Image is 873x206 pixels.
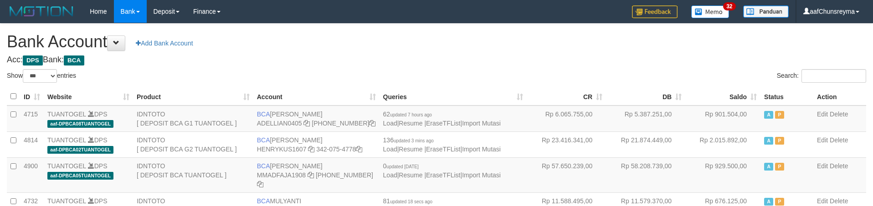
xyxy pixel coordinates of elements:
td: Rp 6.065.755,00 [527,106,606,132]
a: Load [383,171,397,179]
th: DB: activate to sort column ascending [606,88,685,106]
td: Rp 57.650.239,00 [527,157,606,192]
span: 81 [383,197,432,205]
td: IDNTOTO [ DEPOSIT BCA G1 TUANTOGEL ] [133,106,253,132]
a: Edit [817,197,828,205]
a: Import Mutasi [462,171,501,179]
a: TUANTOGEL [47,136,86,144]
span: Paused [775,111,784,119]
a: Resume [399,146,422,153]
td: [PERSON_NAME] [PHONE_NUMBER] [253,106,380,132]
span: Paused [775,163,784,171]
select: Showentries [23,69,57,83]
img: MOTION_logo.png [7,5,76,18]
span: aaf-DPBCA08TUANTOGEL [47,120,113,128]
a: Delete [830,111,848,118]
th: Action [813,88,866,106]
a: Import Mutasi [462,146,501,153]
th: Account: activate to sort column ascending [253,88,380,106]
td: 4814 [20,131,44,157]
td: DPS [44,106,133,132]
th: Queries: activate to sort column ascending [380,88,527,106]
td: 4900 [20,157,44,192]
span: 0 [383,162,419,170]
span: updated [DATE] [386,164,418,169]
span: | | | [383,136,501,153]
span: Paused [775,198,784,206]
a: Add Bank Account [130,35,199,51]
span: BCA [257,136,270,144]
img: Button%20Memo.svg [691,5,729,18]
img: Feedback.jpg [632,5,678,18]
td: Rp 929.500,00 [685,157,760,192]
span: BCA [257,197,270,205]
a: ADELLIAN0405 [257,120,302,127]
a: Load [383,146,397,153]
label: Show entries [7,69,76,83]
td: Rp 58.208.739,00 [606,157,685,192]
a: Copy MMADFAJA1908 to clipboard [308,171,314,179]
span: updated 7 hours ago [390,112,432,117]
span: Active [764,137,773,145]
span: 62 [383,111,432,118]
a: TUANTOGEL [47,162,86,170]
a: MMADFAJA1908 [257,171,306,179]
span: BCA [257,162,270,170]
th: Website: activate to sort column ascending [44,88,133,106]
span: Active [764,163,773,171]
td: IDNTOTO [ DEPOSIT BCA TUANTOGEL ] [133,157,253,192]
span: 32 [723,2,735,10]
a: EraseTFList [426,146,460,153]
td: DPS [44,157,133,192]
a: Resume [399,120,422,127]
td: Rp 21.874.449,00 [606,131,685,157]
span: BCA [64,55,84,65]
a: Edit [817,136,828,144]
a: Delete [830,162,848,170]
label: Search: [777,69,866,83]
span: aaf-DPBCA02TUANTOGEL [47,146,113,154]
span: | | | [383,162,501,179]
a: Delete [830,197,848,205]
td: Rp 901.504,00 [685,106,760,132]
a: Copy 4062282031 to clipboard [257,181,263,188]
a: Edit [817,111,828,118]
td: DPS [44,131,133,157]
td: [PERSON_NAME] 342-075-4778 [253,131,380,157]
th: CR: activate to sort column ascending [527,88,606,106]
span: 136 [383,136,434,144]
td: Rp 5.387.251,00 [606,106,685,132]
a: TUANTOGEL [47,197,86,205]
input: Search: [801,69,866,83]
a: Copy HENRYKUS1607 to clipboard [308,146,314,153]
a: EraseTFList [426,120,460,127]
a: EraseTFList [426,171,460,179]
a: Copy 3420754778 to clipboard [356,146,362,153]
a: Load [383,120,397,127]
td: [PERSON_NAME] [PHONE_NUMBER] [253,157,380,192]
span: aaf-DPBCA05TUANTOGEL [47,172,113,180]
a: HENRYKUS1607 [257,146,307,153]
img: panduan.png [743,5,789,18]
td: Rp 2.015.892,00 [685,131,760,157]
a: Copy ADELLIAN0405 to clipboard [303,120,310,127]
td: 4715 [20,106,44,132]
th: Product: activate to sort column ascending [133,88,253,106]
span: Active [764,198,773,206]
a: Resume [399,171,422,179]
a: Delete [830,136,848,144]
th: Saldo: activate to sort column ascending [685,88,760,106]
h4: Acc: Bank: [7,55,866,65]
h1: Bank Account [7,33,866,51]
a: Edit [817,162,828,170]
span: | | | [383,111,501,127]
th: Status [760,88,813,106]
span: Active [764,111,773,119]
span: BCA [257,111,270,118]
a: Import Mutasi [462,120,501,127]
td: IDNTOTO [ DEPOSIT BCA G2 TUANTOGEL ] [133,131,253,157]
td: Rp 23.416.341,00 [527,131,606,157]
a: TUANTOGEL [47,111,86,118]
span: Paused [775,137,784,145]
th: ID: activate to sort column ascending [20,88,44,106]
